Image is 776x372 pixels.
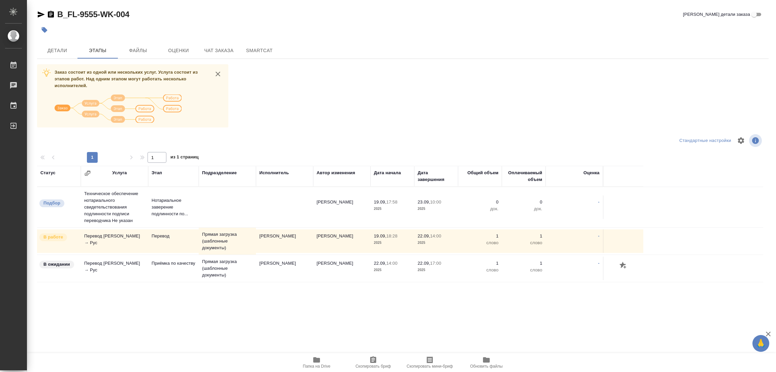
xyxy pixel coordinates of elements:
p: 2025 [374,239,411,246]
p: док. [461,206,498,212]
p: слово [505,239,542,246]
p: 22.09, [418,233,430,238]
span: Чат заказа [203,46,235,55]
div: Исполнитель [259,170,289,176]
td: Техническое обеспечение нотариального свидетельствования подлинности подписи переводчика Не указан [81,187,148,227]
p: 23.09, [418,199,430,204]
p: 2025 [418,267,455,273]
span: Детали [41,46,73,55]
p: слово [461,267,498,273]
p: слово [505,267,542,273]
p: 17:58 [386,199,397,204]
p: 14:00 [430,233,441,238]
p: 19.09, [374,199,386,204]
p: 2025 [374,267,411,273]
div: Общий объем [467,170,498,176]
div: Автор изменения [317,170,355,176]
p: 0 [461,199,498,206]
p: 19.09, [374,233,386,238]
div: Статус [40,170,56,176]
td: [PERSON_NAME] [313,229,370,253]
p: В ожидании [43,261,70,268]
span: 🙏 [755,336,767,350]
a: - [598,233,600,238]
td: Прямая загрузка (шаблонные документы) [199,228,256,255]
button: close [213,69,223,79]
p: 14:00 [386,261,397,266]
td: Перевод [PERSON_NAME] → Рус [81,229,148,253]
div: Дата начала [374,170,401,176]
button: Скопировать ссылку [47,10,55,18]
a: - [598,261,600,266]
div: split button [678,136,733,146]
span: Этапы [82,46,114,55]
button: Скопировать ссылку для ЯМессенджера [37,10,45,18]
p: 0 [505,199,542,206]
p: 2025 [374,206,411,212]
a: - [598,199,600,204]
a: B_FL-9555-WK-004 [57,10,129,19]
p: 17:00 [430,261,441,266]
div: Оплачиваемый объем [505,170,542,183]
span: Заказ состоит из одной или нескольких услуг. Услуга состоит из этапов работ. Над одним этапом мог... [55,70,198,88]
span: Оценки [162,46,195,55]
button: Сгруппировать [84,170,91,177]
div: Услуга [112,170,127,176]
div: Подразделение [202,170,237,176]
button: Добавить тэг [37,23,52,37]
p: док. [505,206,542,212]
p: 1 [461,260,498,267]
p: 22.09, [418,261,430,266]
p: 2025 [418,206,455,212]
div: Этап [152,170,162,176]
div: Дата завершения [418,170,455,183]
p: В работе [43,234,63,240]
span: Посмотреть информацию [749,134,763,147]
td: [PERSON_NAME] [313,257,370,280]
span: Настроить таблицу [733,133,749,149]
button: 🙏 [752,335,769,352]
p: Подбор [43,200,60,207]
p: слово [461,239,498,246]
span: SmartCat [243,46,276,55]
p: 1 [505,260,542,267]
p: 10:00 [430,199,441,204]
td: [PERSON_NAME] [256,229,313,253]
p: Перевод [152,233,195,239]
td: Прямая загрузка (шаблонные документы) [199,255,256,282]
p: Приёмка по качеству [152,260,195,267]
p: 18:28 [386,233,397,238]
span: из 1 страниц [170,153,199,163]
p: Нотариальное заверение подлинности по... [152,197,195,217]
p: 22.09, [374,261,386,266]
p: 1 [505,233,542,239]
span: Файлы [122,46,154,55]
td: [PERSON_NAME] [256,257,313,280]
span: [PERSON_NAME] детали заказа [683,11,750,18]
p: 2025 [418,239,455,246]
td: [PERSON_NAME] [313,195,370,219]
button: Добавить оценку [618,260,629,271]
td: Перевод [PERSON_NAME] → Рус [81,257,148,280]
p: 1 [461,233,498,239]
div: Оценка [583,170,600,176]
